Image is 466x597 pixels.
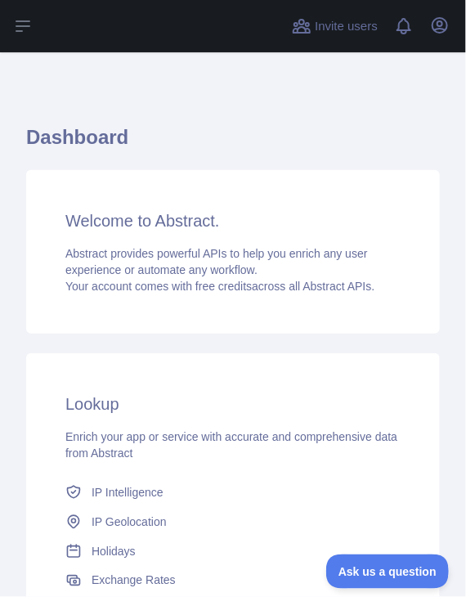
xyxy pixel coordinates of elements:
span: Your account comes with across all Abstract APIs. [65,280,374,293]
iframe: Toggle Customer Support [326,554,450,589]
a: IP Intelligence [59,478,407,507]
span: Enrich your app or service with accurate and comprehensive data from Abstract [65,430,397,460]
span: IP Geolocation [92,514,167,530]
a: Holidays [59,536,407,566]
span: free credits [195,280,252,293]
button: Invite users [289,13,381,39]
h3: Welcome to Abstract. [65,209,401,232]
h3: Lookup [65,393,401,415]
span: Invite users [315,17,378,36]
a: IP Geolocation [59,507,407,536]
h1: Dashboard [26,124,440,164]
span: IP Intelligence [92,484,164,500]
span: Exchange Rates [92,572,176,589]
span: Abstract provides powerful APIs to help you enrich any user experience or automate any workflow. [65,247,368,276]
a: Exchange Rates [59,566,407,595]
span: Holidays [92,543,136,559]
